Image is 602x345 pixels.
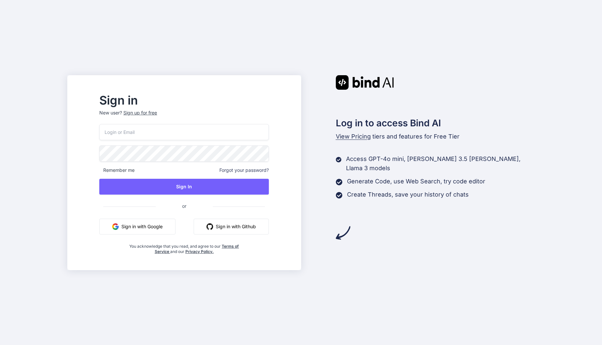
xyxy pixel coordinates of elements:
input: Login or Email [99,124,269,140]
a: Privacy Policy. [185,249,214,254]
a: Terms of Service [155,244,239,254]
div: You acknowledge that you read, and agree to our and our [128,240,241,254]
span: Forgot your password? [219,167,269,173]
h2: Sign in [99,95,269,106]
p: Create Threads, save your history of chats [347,190,469,199]
h2: Log in to access Bind AI [336,116,535,130]
span: or [156,198,213,214]
span: Remember me [99,167,135,173]
button: Sign in with Github [194,219,269,235]
img: Bind AI logo [336,75,394,90]
p: Generate Code, use Web Search, try code editor [347,177,485,186]
p: New user? [99,110,269,124]
img: github [206,223,213,230]
span: View Pricing [336,133,371,140]
div: Sign up for free [123,110,157,116]
p: tiers and features for Free Tier [336,132,535,141]
button: Sign In [99,179,269,195]
img: arrow [336,226,350,240]
img: google [112,223,119,230]
button: Sign in with Google [99,219,175,235]
p: Access GPT-4o mini, [PERSON_NAME] 3.5 [PERSON_NAME], Llama 3 models [346,154,535,173]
